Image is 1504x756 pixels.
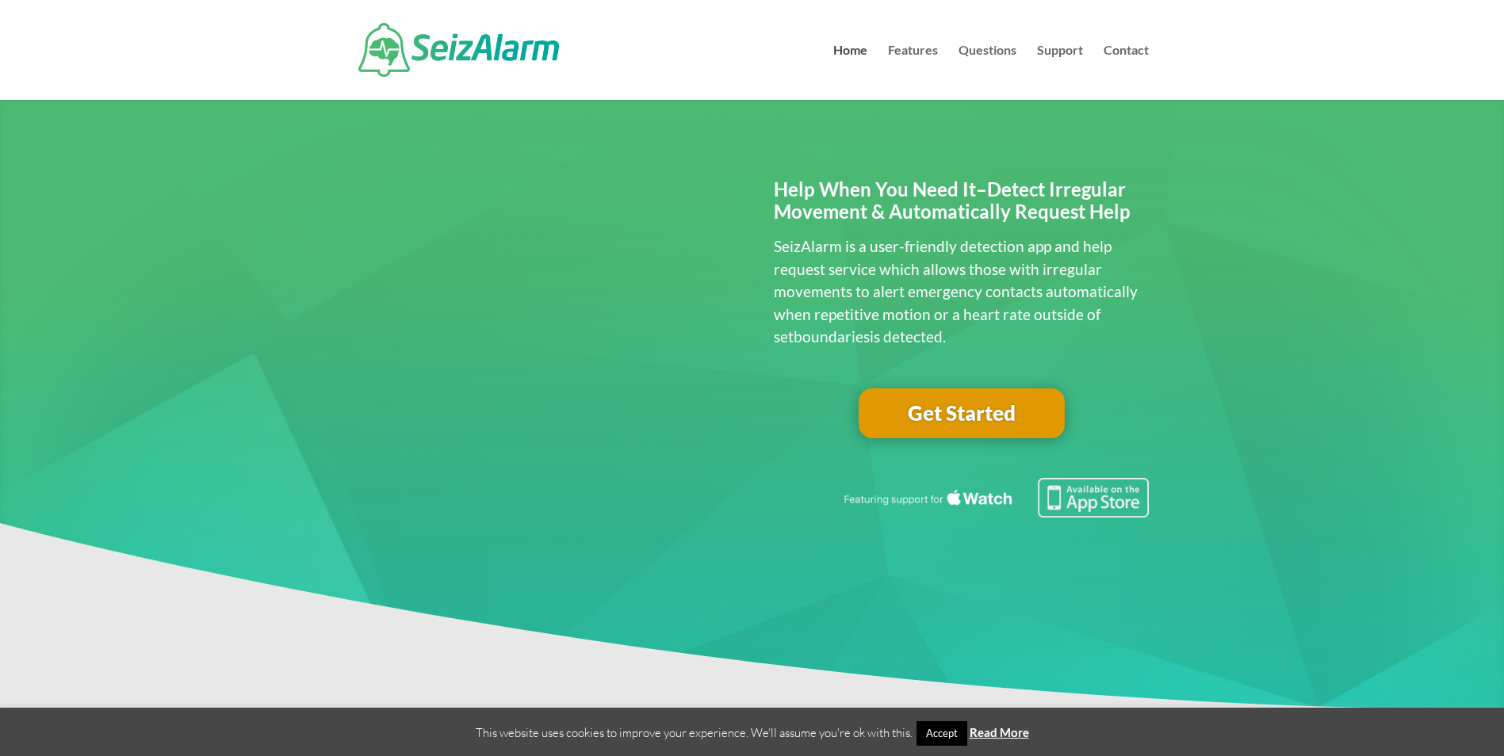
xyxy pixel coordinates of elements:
[859,388,1065,439] a: Get Started
[794,327,870,346] span: boundaries
[1104,44,1149,100] a: Contact
[774,235,1149,349] p: SeizAlarm is a user-friendly detection app and help request service which allows those with irreg...
[833,44,867,100] a: Home
[476,725,1029,740] span: This website uses cookies to improve your experience. We'll assume you're ok with this.
[1037,44,1083,100] a: Support
[358,23,559,77] img: SeizAlarm
[841,478,1149,517] img: Seizure detection available in the Apple App Store.
[959,44,1016,100] a: Questions
[841,502,1149,521] a: Featuring seizure detection support for the Apple Watch
[917,721,967,746] a: Accept
[774,178,1149,232] h2: Help When You Need It–Detect Irregular Movement & Automatically Request Help
[888,44,938,100] a: Features
[970,725,1029,739] a: Read More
